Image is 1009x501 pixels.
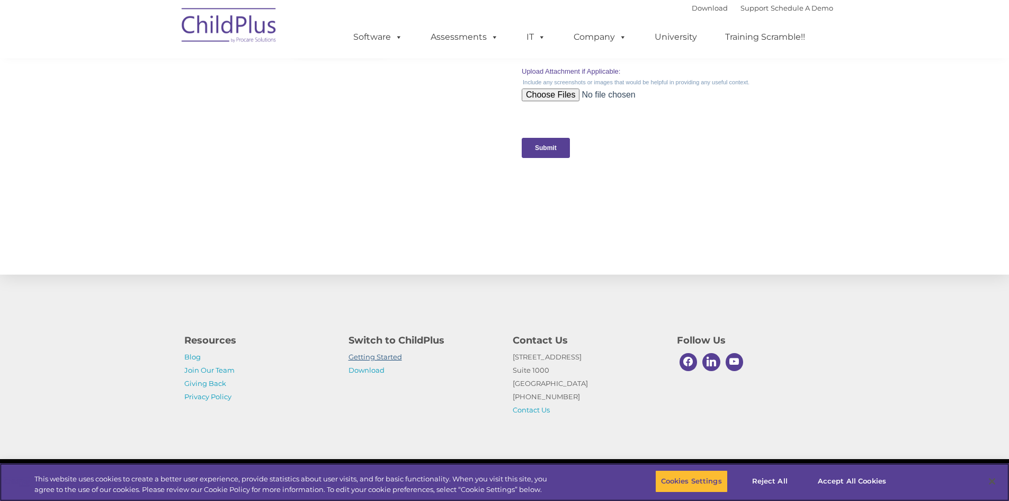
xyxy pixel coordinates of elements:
[349,366,385,374] a: Download
[677,350,700,374] a: Facebook
[692,4,728,12] a: Download
[349,353,402,361] a: Getting Started
[980,470,1004,493] button: Close
[343,27,413,48] a: Software
[184,392,231,401] a: Privacy Policy
[147,70,180,78] span: Last name
[677,333,825,348] h4: Follow Us
[184,379,226,388] a: Giving Back
[349,333,497,348] h4: Switch to ChildPlus
[715,27,816,48] a: Training Scramble!!
[740,4,769,12] a: Support
[771,4,833,12] a: Schedule A Demo
[147,113,192,121] span: Phone number
[513,333,661,348] h4: Contact Us
[513,350,661,417] p: [STREET_ADDRESS] Suite 1000 [GEOGRAPHIC_DATA] [PHONE_NUMBER]
[184,366,235,374] a: Join Our Team
[184,353,201,361] a: Blog
[516,27,556,48] a: IT
[737,470,803,493] button: Reject All
[700,350,723,374] a: Linkedin
[176,1,282,54] img: ChildPlus by Procare Solutions
[513,406,550,414] a: Contact Us
[420,27,509,48] a: Assessments
[692,4,833,12] font: |
[184,333,333,348] h4: Resources
[563,27,637,48] a: Company
[655,470,728,493] button: Cookies Settings
[723,350,746,374] a: Youtube
[812,470,892,493] button: Accept All Cookies
[644,27,708,48] a: University
[34,474,555,495] div: This website uses cookies to create a better user experience, provide statistics about user visit...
